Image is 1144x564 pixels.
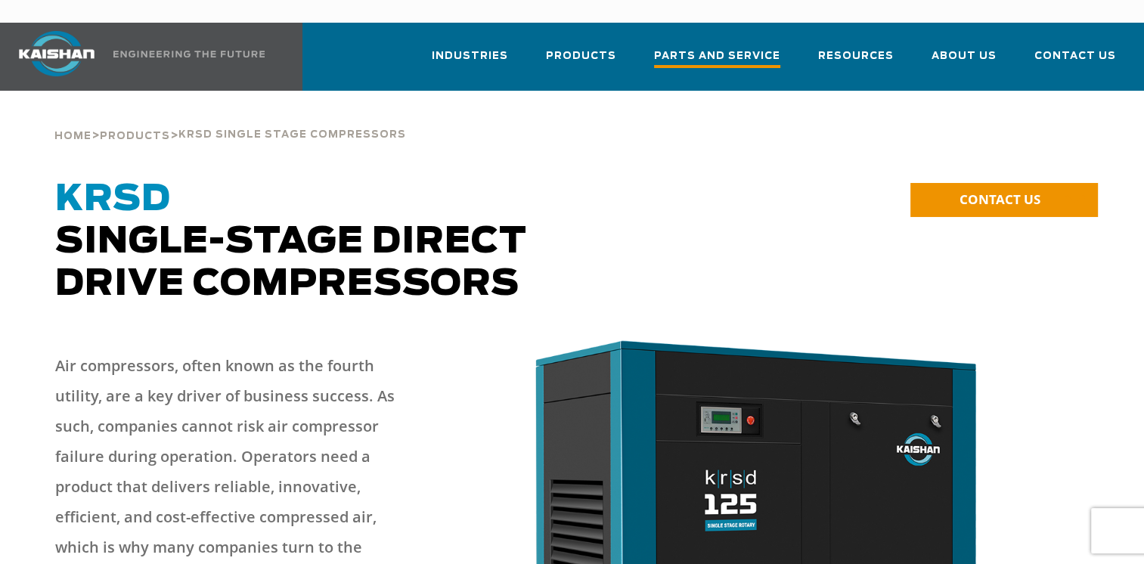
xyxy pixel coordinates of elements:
[113,51,265,57] img: Engineering the future
[959,191,1040,208] span: CONTACT US
[54,129,91,142] a: Home
[178,130,406,140] span: krsd single stage compressors
[654,36,780,91] a: Parts and Service
[54,132,91,141] span: Home
[55,181,171,218] span: KRSD
[100,132,170,141] span: Products
[818,36,894,88] a: Resources
[546,48,616,65] span: Products
[932,36,997,88] a: About Us
[818,48,894,65] span: Resources
[100,129,170,142] a: Products
[1034,48,1116,65] span: Contact Us
[432,36,508,88] a: Industries
[55,181,527,302] span: Single-Stage Direct Drive Compressors
[432,48,508,65] span: Industries
[546,36,616,88] a: Products
[932,48,997,65] span: About Us
[910,183,1098,217] a: CONTACT US
[654,48,780,68] span: Parts and Service
[1034,36,1116,88] a: Contact Us
[54,91,406,148] div: > >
